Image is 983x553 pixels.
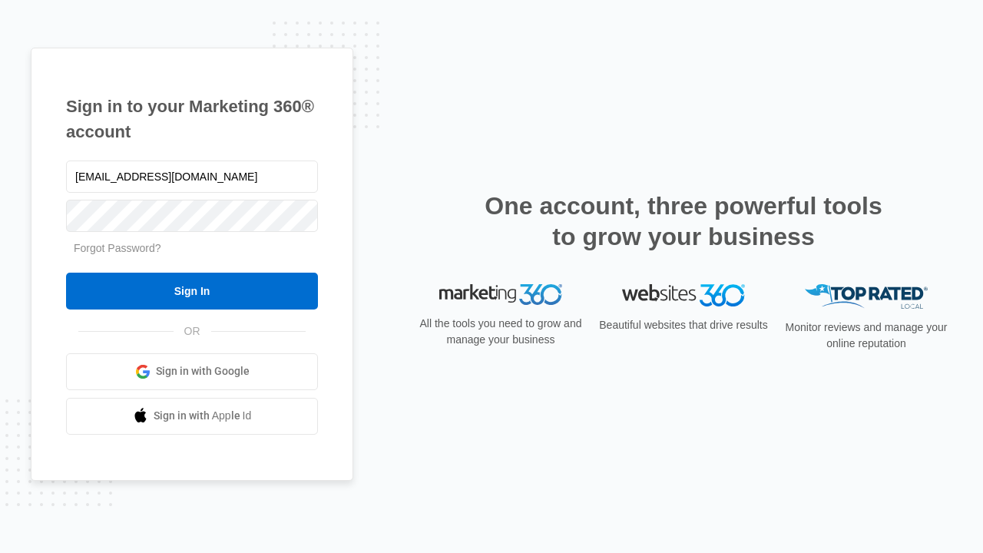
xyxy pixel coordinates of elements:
[66,161,318,193] input: Email
[66,398,318,435] a: Sign in with Apple Id
[415,316,587,348] p: All the tools you need to grow and manage your business
[66,94,318,144] h1: Sign in to your Marketing 360® account
[780,320,952,352] p: Monitor reviews and manage your online reputation
[622,284,745,306] img: Websites 360
[66,353,318,390] a: Sign in with Google
[597,317,770,333] p: Beautiful websites that drive results
[174,323,211,339] span: OR
[439,284,562,306] img: Marketing 360
[156,363,250,379] span: Sign in with Google
[66,273,318,310] input: Sign In
[74,242,161,254] a: Forgot Password?
[805,284,928,310] img: Top Rated Local
[480,190,887,252] h2: One account, three powerful tools to grow your business
[154,408,252,424] span: Sign in with Apple Id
